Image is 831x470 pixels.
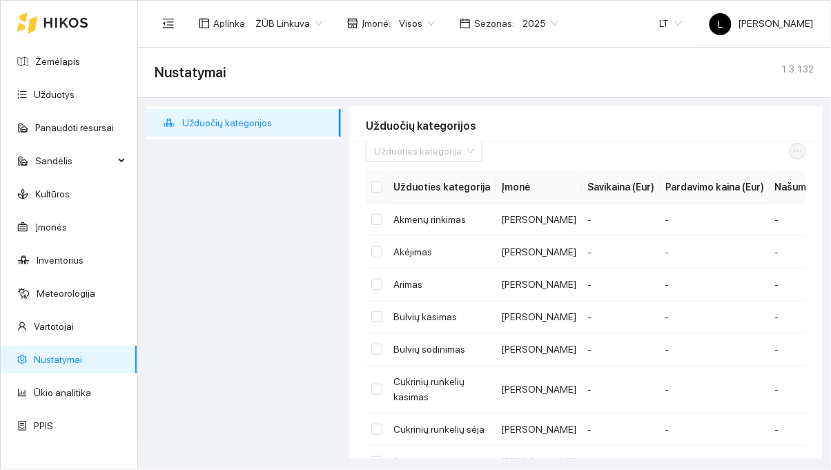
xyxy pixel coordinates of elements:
[660,268,770,301] td: -
[582,413,660,446] td: -
[496,236,582,268] td: [PERSON_NAME]
[199,18,210,29] span: layout
[35,122,114,133] a: Panaudoti resursai
[34,354,82,365] a: Nustatymai
[582,333,660,366] td: -
[182,109,330,137] span: Užduočių kategorijos
[582,301,660,333] td: -
[362,16,391,31] span: Įmonė :
[388,333,496,366] td: Bulvių sodinimas
[35,188,70,199] a: Kultūros
[34,387,91,398] a: Ūkio analitika
[399,13,435,34] span: Visos
[660,171,770,204] th: Pardavimo kaina (Eur)
[35,222,67,233] a: Įmonės
[388,236,496,268] td: Akėjimas
[522,13,558,34] span: 2025
[347,18,358,29] span: shop
[496,366,582,413] td: [PERSON_NAME]
[660,333,770,366] td: -
[790,143,806,159] button: ellipsis
[582,171,660,204] th: Savikaina (Eur)
[366,106,806,146] div: Užduočių kategorijos
[660,236,770,268] td: -
[388,301,496,333] td: Bulvių kasimas
[496,171,582,204] th: Įmonė
[582,366,660,413] td: -
[582,268,660,301] td: -
[660,13,682,34] span: LT
[213,16,247,31] span: Aplinka :
[474,16,514,31] span: Sezonas :
[582,236,660,268] td: -
[37,288,95,299] a: Meteorologija
[710,18,814,29] span: [PERSON_NAME]
[582,204,660,236] td: -
[660,204,770,236] td: -
[155,10,182,37] button: menu-fold
[660,301,770,333] td: -
[388,366,496,413] td: Cukrinių runkelių kasimas
[496,204,582,236] td: [PERSON_NAME]
[660,366,770,413] td: -
[388,171,496,204] th: Užduoties kategorija
[34,89,75,100] a: Užduotys
[388,413,496,446] td: Cukrinių runkelių sėja
[718,13,723,35] span: L
[496,413,582,446] td: [PERSON_NAME]
[781,63,814,75] span: 1.3.132
[155,61,226,84] span: Nustatymai
[35,147,114,175] span: Sandėlis
[35,56,80,67] a: Žemėlapis
[255,13,322,34] span: ŽŪB Linkuva
[496,268,582,301] td: [PERSON_NAME]
[660,413,770,446] td: -
[496,301,582,333] td: [PERSON_NAME]
[388,268,496,301] td: Arimas
[460,18,471,29] span: calendar
[162,17,175,30] span: menu-fold
[37,255,84,266] a: Inventorius
[34,420,53,431] a: PPIS
[496,333,582,366] td: [PERSON_NAME]
[388,204,496,236] td: Akmenų rinkimas
[34,321,74,332] a: Vartotojai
